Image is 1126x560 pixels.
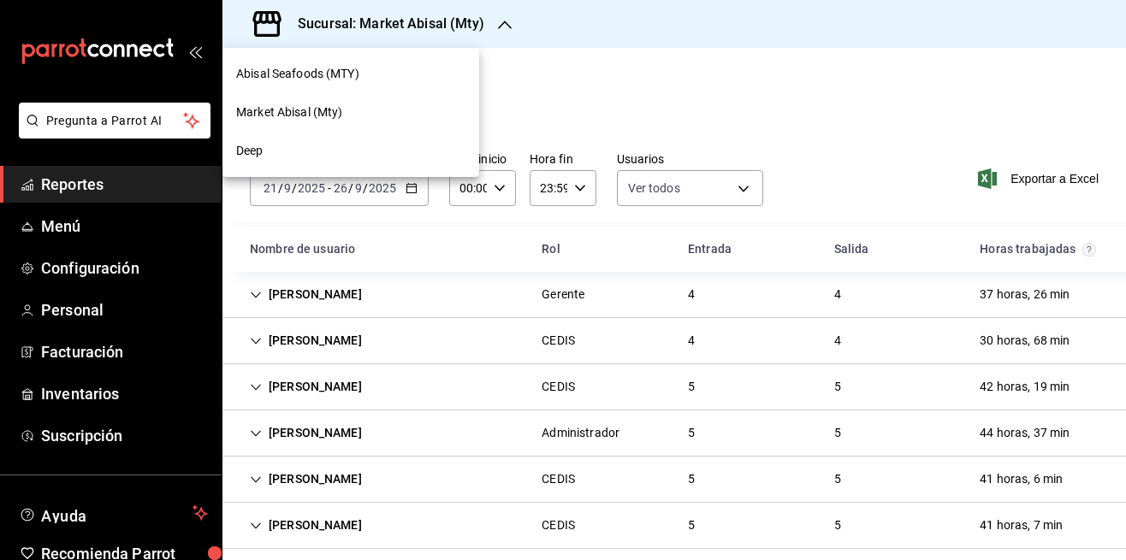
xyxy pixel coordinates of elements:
span: Deep [236,142,264,160]
span: Abisal Seafoods (MTY) [236,65,359,83]
span: Market Abisal (Mty) [236,103,343,121]
div: Deep [222,132,479,170]
div: Abisal Seafoods (MTY) [222,55,479,93]
div: Market Abisal (Mty) [222,93,479,132]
